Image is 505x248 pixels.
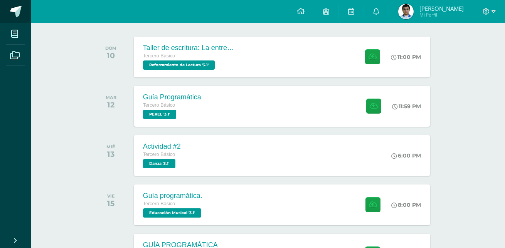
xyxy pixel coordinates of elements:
[391,201,421,208] div: 8:00 PM
[143,152,175,157] span: Tercero Básico
[419,12,464,18] span: Mi Perfil
[391,54,421,60] div: 11:00 PM
[106,100,116,109] div: 12
[143,102,175,108] span: Tercero Básico
[143,60,215,70] span: Reforzamiento de Lectura '3.1'
[143,201,175,206] span: Tercero Básico
[107,193,115,199] div: VIE
[419,5,464,12] span: [PERSON_NAME]
[106,95,116,100] div: MAR
[105,51,116,60] div: 10
[105,45,116,51] div: DOM
[143,93,201,101] div: Guía Programática
[143,110,176,119] span: PEREL '3.1'
[143,142,181,151] div: Actividad #2
[143,44,236,52] div: Taller de escritura: La entrevista
[392,103,421,110] div: 11:59 PM
[106,149,115,159] div: 13
[106,144,115,149] div: MIÉ
[398,4,414,19] img: 0797a7d1f508531b161b3152518ce064.png
[143,53,175,59] span: Tercero Básico
[143,192,203,200] div: Guía programática.
[143,159,175,168] span: Danza '3.1'
[391,152,421,159] div: 6:00 PM
[107,199,115,208] div: 15
[143,208,201,218] span: Educación Musical '3.1'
